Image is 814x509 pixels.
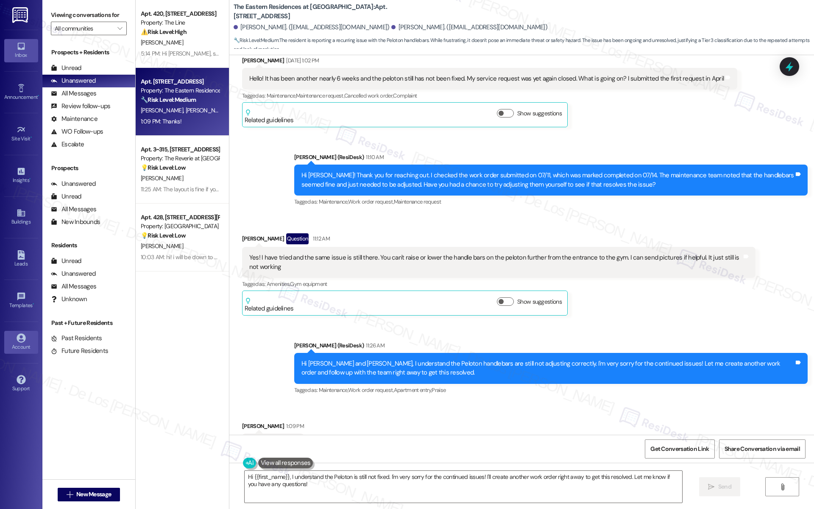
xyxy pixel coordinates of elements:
[284,422,304,431] div: 1:09 PM
[141,253,514,261] div: 10:03 AM: hi! i will be down to pickup my hang tag for the parking sometime [DATE]! i have class ...
[51,115,98,123] div: Maintenance
[141,28,187,36] strong: ⚠️ Risk Level: High
[67,491,73,498] i: 
[42,319,135,327] div: Past + Future Residents
[51,218,100,227] div: New Inbounds
[294,384,808,396] div: Tagged as:
[51,76,96,85] div: Unanswered
[294,196,808,208] div: Tagged as:
[364,153,384,162] div: 11:10 AM
[141,18,219,27] div: Property: The Line
[391,23,547,32] div: [PERSON_NAME]. ([EMAIL_ADDRESS][DOMAIN_NAME])
[58,488,120,501] button: New Message
[245,297,294,313] div: Related guidelines
[245,109,294,125] div: Related guidelines
[51,127,103,136] div: WO Follow-ups
[51,102,110,111] div: Review follow-ups
[319,386,348,394] span: Maintenance ,
[311,234,330,243] div: 11:12 AM
[294,153,808,165] div: [PERSON_NAME] (ResiDesk)
[42,48,135,57] div: Prospects + Residents
[4,289,38,312] a: Templates •
[234,23,390,32] div: [PERSON_NAME]. ([EMAIL_ADDRESS][DOMAIN_NAME])
[51,89,96,98] div: All Messages
[290,280,327,288] span: Gym equipment
[364,341,385,350] div: 11:26 AM
[4,39,38,62] a: Inbox
[29,176,31,182] span: •
[348,386,394,394] span: Work order request ,
[51,257,81,266] div: Unread
[141,242,183,250] span: [PERSON_NAME]
[51,205,96,214] div: All Messages
[394,386,432,394] span: Apartment entry ,
[242,56,737,68] div: [PERSON_NAME]
[234,37,279,44] strong: 🔧 Risk Level: Medium
[141,185,326,193] div: 11:25 AM: The layout is fine if you know the color scheme you can send also!!
[348,198,394,205] span: Work order request ,
[4,123,38,145] a: Site Visit •
[296,92,344,99] span: Maintenance request ,
[294,341,808,353] div: [PERSON_NAME] (ResiDesk)
[141,174,183,182] span: [PERSON_NAME]
[51,269,96,278] div: Unanswered
[141,164,186,171] strong: 💡 Risk Level: Low
[117,25,122,32] i: 
[38,93,39,99] span: •
[141,9,219,18] div: Apt. 420, [STREET_ADDRESS]
[432,386,446,394] span: Praise
[141,222,219,231] div: Property: [GEOGRAPHIC_DATA]
[51,295,87,304] div: Unknown
[245,471,682,503] textarea: Hi {{first_name}}, I understand the Peloton is still not fixed. I'm very sorry for the continued ...
[301,171,794,189] div: Hi [PERSON_NAME]! Thank you for reaching out. I checked the work order submitted on 07/11, which ...
[286,233,309,244] div: Question
[249,74,724,83] div: Hello! It has been another nearly 6 weeks and the peloton still has not been fixed. My service re...
[344,92,393,99] span: Cancelled work order ,
[76,490,111,499] span: New Message
[4,206,38,229] a: Buildings
[725,445,800,453] span: Share Conversation via email
[42,164,135,173] div: Prospects
[4,164,38,187] a: Insights •
[31,134,32,140] span: •
[141,145,219,154] div: Apt. 3~315, [STREET_ADDRESS]
[708,484,714,490] i: 
[51,334,102,343] div: Past Residents
[718,482,731,491] span: Send
[141,232,186,239] strong: 💡 Risk Level: Low
[141,77,219,86] div: Apt. [STREET_ADDRESS]
[51,282,96,291] div: All Messages
[141,39,183,46] span: [PERSON_NAME]
[141,117,181,125] div: 1:09 PM: Thanks!
[141,106,186,114] span: [PERSON_NAME]
[51,8,127,22] label: Viewing conversations for
[51,179,96,188] div: Unanswered
[650,445,709,453] span: Get Conversation Link
[51,347,108,355] div: Future Residents
[242,233,755,247] div: [PERSON_NAME]
[645,439,714,459] button: Get Conversation Link
[51,140,84,149] div: Escalate
[319,198,348,205] span: Maintenance ,
[42,241,135,250] div: Residents
[719,439,806,459] button: Share Conversation via email
[393,92,417,99] span: Complaint
[284,56,319,65] div: [DATE] 1:02 PM
[234,3,403,21] b: The Eastern Residences at [GEOGRAPHIC_DATA]: Apt. [STREET_ADDRESS]
[242,278,755,290] div: Tagged as:
[33,301,34,307] span: •
[267,92,296,99] span: Maintenance ,
[141,213,219,222] div: Apt. 428, [STREET_ADDRESS][PERSON_NAME]
[141,86,219,95] div: Property: The Eastern Residences at [GEOGRAPHIC_DATA]
[267,280,290,288] span: Amenities ,
[301,359,794,378] div: Hi [PERSON_NAME] and [PERSON_NAME], I understand the Peloton handlebars are still not adjusting c...
[4,372,38,395] a: Support
[699,477,740,496] button: Send
[141,96,196,103] strong: 🔧 Risk Level: Medium
[12,7,30,23] img: ResiDesk Logo
[234,36,814,54] span: : The resident is reporting a recurring issue with the Peloton handlebars. While frustrating, it ...
[517,297,562,306] label: Show suggestions
[51,64,81,73] div: Unread
[242,89,737,102] div: Tagged as:
[141,154,219,163] div: Property: The Reverie at [GEOGRAPHIC_DATA][PERSON_NAME]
